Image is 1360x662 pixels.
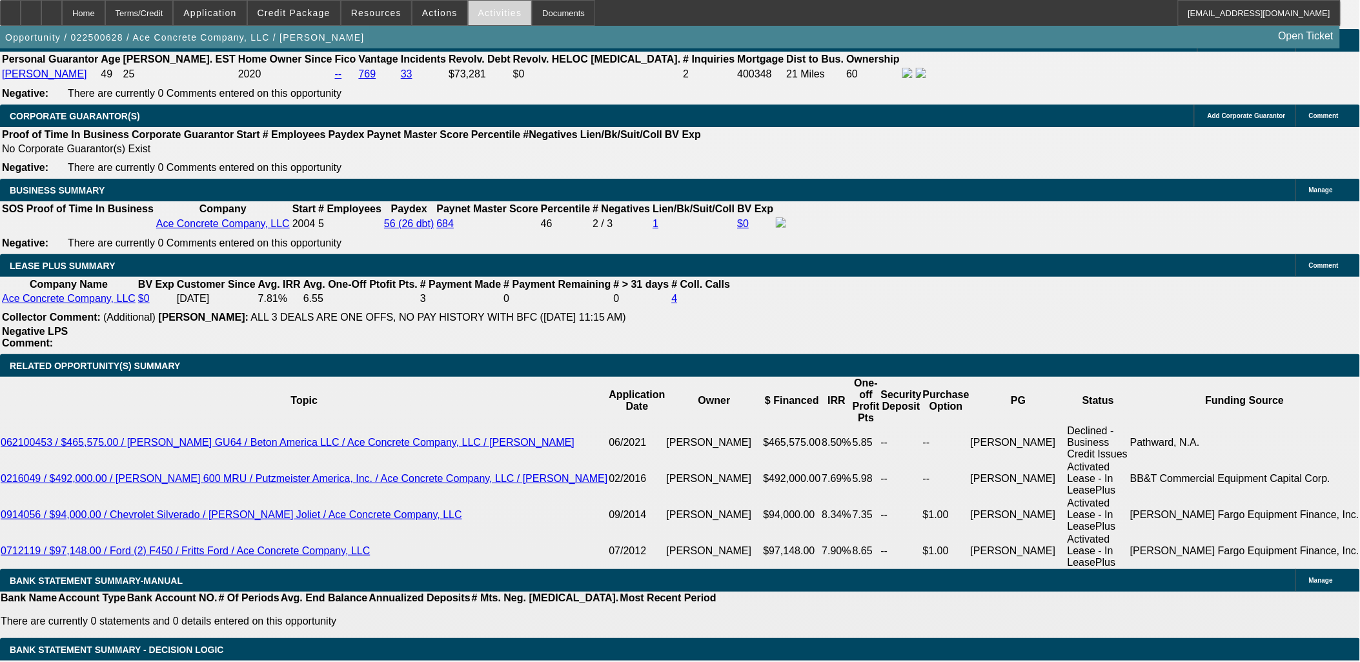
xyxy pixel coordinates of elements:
b: Customer Since [177,279,256,290]
b: # Coll. Calls [672,279,731,290]
span: LEASE PLUS SUMMARY [10,261,116,271]
th: Proof of Time In Business [26,203,154,216]
b: Home Owner Since [238,54,332,65]
span: Comment [1309,262,1339,269]
td: [PERSON_NAME] [970,533,1067,569]
td: 0 [613,292,670,305]
td: 49 [100,67,121,81]
td: 7.81% [258,292,301,305]
td: -- [880,461,922,497]
button: Credit Package [248,1,340,25]
b: Corporate Guarantor [132,129,234,140]
span: Comment [1309,112,1339,119]
td: $492,000.00 [763,461,822,497]
span: Manage [1309,186,1333,194]
b: Age [101,54,120,65]
td: 7.69% [822,461,852,497]
th: Funding Source [1130,377,1360,425]
span: 5 [318,218,324,229]
span: RELATED OPPORTUNITY(S) SUMMARY [10,361,180,371]
a: 56 (26 dbt) [384,218,434,229]
b: Company Name [30,279,108,290]
b: Paynet Master Score [367,129,469,140]
b: Incidents [401,54,446,65]
a: $0 [138,293,150,304]
a: $0 [737,218,749,229]
a: 33 [401,68,412,79]
b: BV Exp [737,203,773,214]
b: BV Exp [665,129,701,140]
b: [PERSON_NAME]. EST [123,54,236,65]
b: # Negatives [593,203,650,214]
td: [PERSON_NAME] [970,497,1067,533]
b: Dist to Bus. [787,54,844,65]
th: Proof of Time In Business [1,128,130,141]
th: Owner [666,377,763,425]
b: Paydex [329,129,365,140]
td: 60 [846,67,900,81]
b: # > 31 days [614,279,669,290]
b: Mortgage [738,54,784,65]
span: Resources [351,8,401,18]
span: There are currently 0 Comments entered on this opportunity [68,88,341,99]
td: Activated Lease - In LeasePlus [1067,461,1130,497]
td: $0 [513,67,682,81]
button: Actions [412,1,467,25]
img: facebook-icon.png [902,68,913,78]
b: Vantage [359,54,398,65]
td: Wells Fargo Equipment Finance, Inc. [1130,497,1360,533]
a: Ace Concrete Company, LLC [2,293,136,304]
b: Negative: [2,162,48,173]
img: facebook-icon.png [776,217,786,228]
td: 25 [123,67,236,81]
th: Most Recent Period [620,592,717,605]
a: [PERSON_NAME] [2,68,87,79]
td: [PERSON_NAME] [666,425,763,461]
b: Percentile [471,129,520,140]
b: Percentile [541,203,590,214]
b: # Employees [318,203,381,214]
b: Company [199,203,247,214]
span: Bank Statement Summary - Decision Logic [10,645,224,655]
b: # Employees [263,129,326,140]
span: Actions [422,8,458,18]
td: 0 [503,292,611,305]
td: Pathward, N.A. [1130,425,1360,461]
td: Activated Lease - In LeasePlus [1067,497,1130,533]
th: Bank Account NO. [127,592,218,605]
b: Negative: [2,237,48,248]
th: Account Type [57,592,127,605]
span: BUSINESS SUMMARY [10,185,105,196]
b: Avg. IRR [258,279,301,290]
a: 684 [436,218,454,229]
th: IRR [822,377,852,425]
td: $97,148.00 [763,533,822,569]
th: One-off Profit Pts [852,377,880,425]
th: $ Financed [763,377,822,425]
b: Lien/Bk/Suit/Coll [580,129,662,140]
td: 07/2012 [609,533,666,569]
td: 09/2014 [609,497,666,533]
td: No Corporate Guarantor(s) Exist [1,143,707,155]
span: Add Corporate Guarantor [1208,112,1286,119]
td: 2 [682,67,735,81]
td: 06/2021 [609,425,666,461]
span: BANK STATEMENT SUMMARY-MANUAL [10,576,183,586]
td: Wells Fargo Equipment Finance, Inc. [1130,533,1360,569]
a: 769 [359,68,376,79]
a: Ace Concrete Company, LLC [156,218,290,229]
td: 8.50% [822,425,852,461]
p: There are currently 0 statements and 0 details entered on this opportunity [1,616,716,627]
span: Opportunity / 022500628 / Ace Concrete Company, LLC / [PERSON_NAME] [5,32,365,43]
td: $1.00 [922,497,970,533]
span: ALL 3 DEALS ARE ONE OFFS, NO PAY HISTORY WITH BFC ([DATE] 11:15 AM) [251,312,627,323]
td: -- [880,497,922,533]
a: 1 [653,218,658,229]
img: linkedin-icon.png [916,68,926,78]
b: # Inquiries [683,54,735,65]
b: Start [292,203,316,214]
b: Avg. One-Off Ptofit Pts. [303,279,418,290]
span: Activities [478,8,522,18]
td: [DATE] [176,292,256,305]
td: 02/2016 [609,461,666,497]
